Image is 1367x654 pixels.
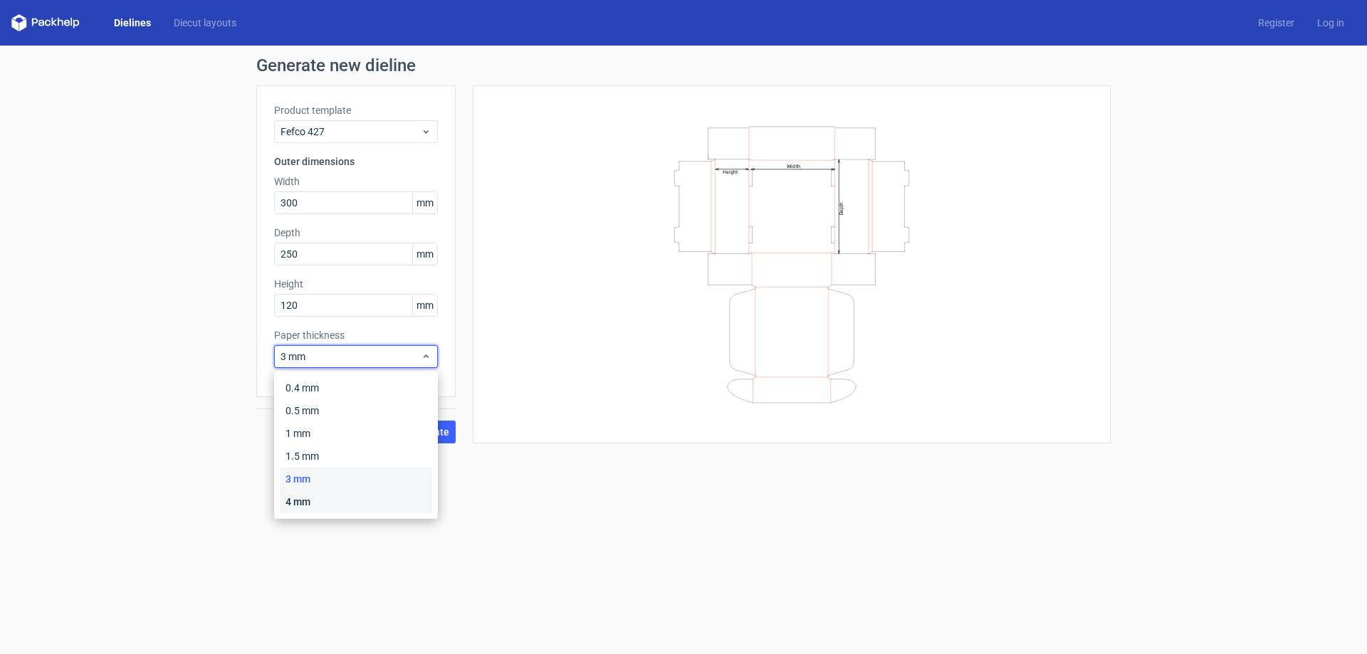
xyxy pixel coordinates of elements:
[274,174,438,189] label: Width
[280,445,432,468] div: 1.5 mm
[839,201,844,214] text: Depth
[1306,16,1356,30] a: Log in
[280,468,432,490] div: 3 mm
[281,125,421,139] span: Fefco 427
[723,169,738,174] text: Height
[274,277,438,291] label: Height
[412,243,437,265] span: mm
[412,295,437,316] span: mm
[274,154,438,169] h3: Outer dimensions
[256,57,1111,74] h1: Generate new dieline
[412,192,437,213] span: mm
[280,376,432,399] div: 0.4 mm
[1247,16,1306,30] a: Register
[274,328,438,342] label: Paper thickness
[787,162,800,169] text: Width
[280,490,432,513] div: 4 mm
[280,422,432,445] div: 1 mm
[280,399,432,422] div: 0.5 mm
[103,16,162,30] a: Dielines
[274,226,438,240] label: Depth
[274,103,438,117] label: Product template
[162,16,248,30] a: Diecut layouts
[281,349,421,364] span: 3 mm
